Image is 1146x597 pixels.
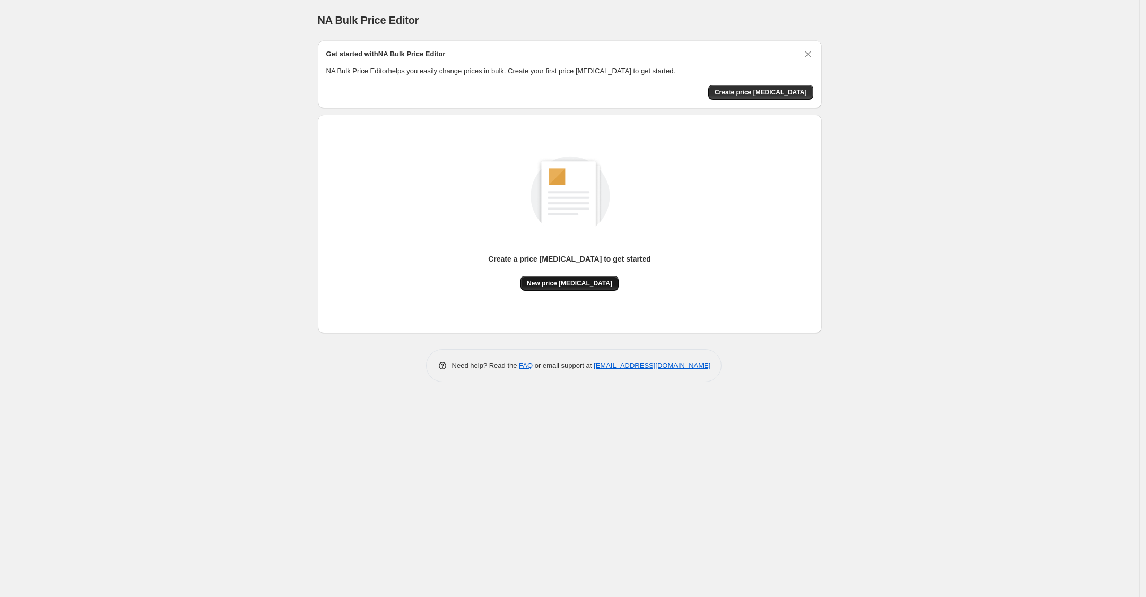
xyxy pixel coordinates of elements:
[318,14,419,26] span: NA Bulk Price Editor
[803,49,813,59] button: Dismiss card
[715,88,807,97] span: Create price [MEDICAL_DATA]
[326,66,813,76] p: NA Bulk Price Editor helps you easily change prices in bulk. Create your first price [MEDICAL_DAT...
[594,361,710,369] a: [EMAIL_ADDRESS][DOMAIN_NAME]
[326,49,446,59] h2: Get started with NA Bulk Price Editor
[488,254,651,264] p: Create a price [MEDICAL_DATA] to get started
[519,361,533,369] a: FAQ
[533,361,594,369] span: or email support at
[452,361,519,369] span: Need help? Read the
[708,85,813,100] button: Create price change job
[527,279,612,288] span: New price [MEDICAL_DATA]
[520,276,619,291] button: New price [MEDICAL_DATA]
